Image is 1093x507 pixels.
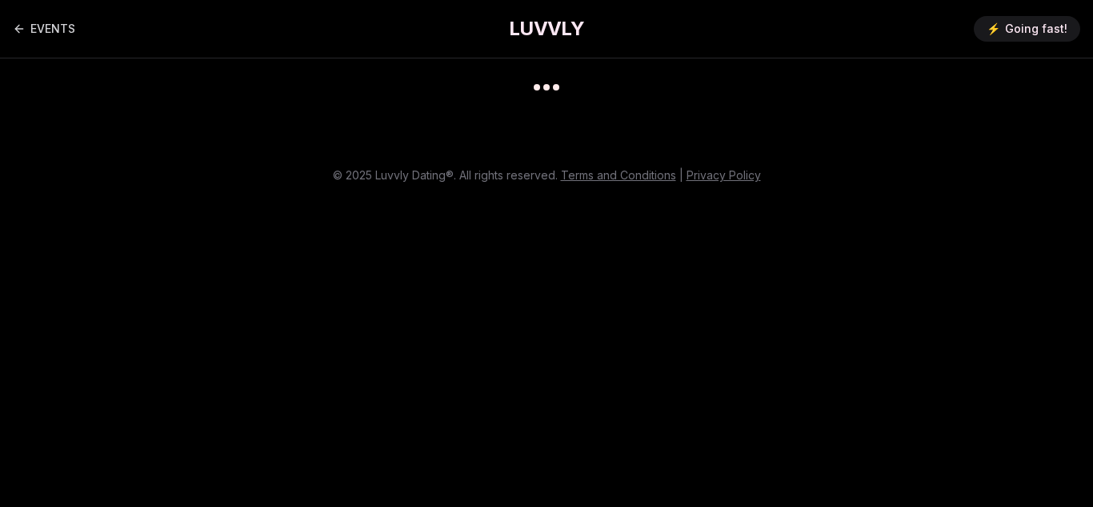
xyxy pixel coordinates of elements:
a: Privacy Policy [687,168,761,182]
a: LUVVLY [509,16,584,42]
span: Going fast! [1005,21,1067,37]
a: Back to events [13,13,75,45]
span: ⚡️ [987,21,1000,37]
span: | [679,168,683,182]
a: Terms and Conditions [561,168,676,182]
